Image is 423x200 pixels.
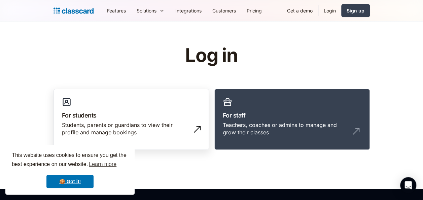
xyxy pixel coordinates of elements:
[88,159,117,169] a: learn more about cookies
[282,3,318,18] a: Get a demo
[62,121,187,136] div: Students, parents or guardians to view their profile and manage bookings
[5,145,135,195] div: cookieconsent
[62,111,201,120] h3: For students
[12,151,128,169] span: This website uses cookies to ensure you get the best experience on our website.
[347,7,364,14] div: Sign up
[223,111,361,120] h3: For staff
[46,175,94,188] a: dismiss cookie message
[54,6,94,15] a: home
[400,177,416,193] div: Open Intercom Messenger
[131,3,170,18] div: Solutions
[207,3,241,18] a: Customers
[341,4,370,17] a: Sign up
[223,121,348,136] div: Teachers, coaches or admins to manage and grow their classes
[318,3,341,18] a: Login
[170,3,207,18] a: Integrations
[241,3,267,18] a: Pricing
[105,45,318,66] h1: Log in
[102,3,131,18] a: Features
[214,89,370,150] a: For staffTeachers, coaches or admins to manage and grow their classes
[54,89,209,150] a: For studentsStudents, parents or guardians to view their profile and manage bookings
[137,7,156,14] div: Solutions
